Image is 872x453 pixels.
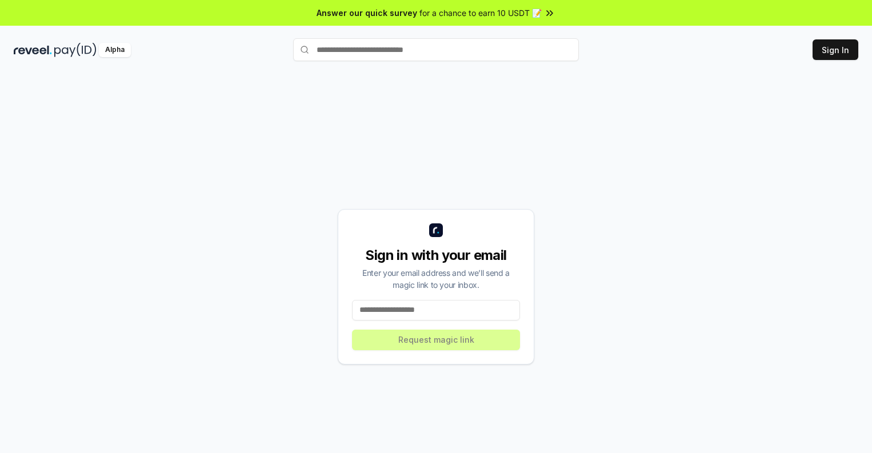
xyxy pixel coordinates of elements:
[352,267,520,291] div: Enter your email address and we’ll send a magic link to your inbox.
[813,39,858,60] button: Sign In
[14,43,52,57] img: reveel_dark
[54,43,97,57] img: pay_id
[99,43,131,57] div: Alpha
[352,246,520,264] div: Sign in with your email
[317,7,417,19] span: Answer our quick survey
[419,7,542,19] span: for a chance to earn 10 USDT 📝
[429,223,443,237] img: logo_small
